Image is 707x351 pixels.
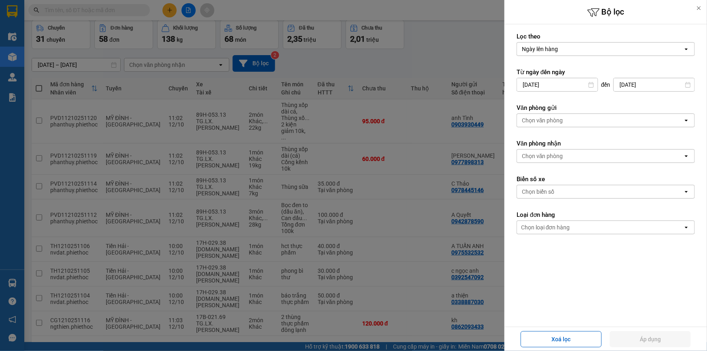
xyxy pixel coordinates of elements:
[683,153,690,159] svg: open
[559,45,560,53] input: Selected Ngày lên hàng.
[517,104,695,112] label: Văn phòng gửi
[517,211,695,219] label: Loại đơn hàng
[614,78,694,91] input: Select a date.
[517,78,598,91] input: Select a date.
[683,46,690,52] svg: open
[601,81,611,89] span: đến
[522,188,554,196] div: Chọn biển số
[683,188,690,195] svg: open
[521,331,602,347] button: Xoá lọc
[610,331,691,347] button: Áp dụng
[10,59,141,72] b: GỬI : VP [PERSON_NAME]
[517,175,695,183] label: Biển số xe
[522,152,563,160] div: Chọn văn phòng
[517,139,695,148] label: Văn phòng nhận
[521,223,570,231] div: Chọn loại đơn hàng
[10,10,51,51] img: logo.jpg
[522,45,558,53] div: Ngày lên hàng
[76,30,339,40] li: Hotline: 1900 3383, ĐT/Zalo : 0862837383
[504,6,707,19] h6: Bộ lọc
[517,32,695,41] label: Lọc theo
[517,68,695,76] label: Từ ngày đến ngày
[76,20,339,30] li: 237 [PERSON_NAME] , [GEOGRAPHIC_DATA]
[522,116,563,124] div: Chọn văn phòng
[683,117,690,124] svg: open
[683,224,690,231] svg: open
